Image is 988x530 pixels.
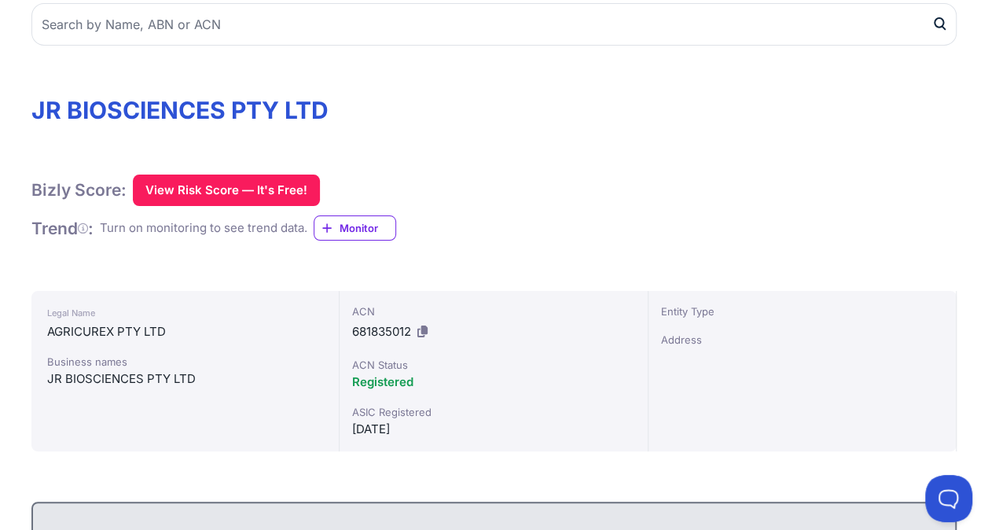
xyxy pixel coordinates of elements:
div: [DATE] [352,420,634,439]
div: Legal Name [47,304,323,322]
h1: Bizly Score: [31,179,127,201]
button: View Risk Score — It's Free! [133,175,320,206]
span: Monitor [340,220,395,236]
div: Turn on monitoring to see trend data. [100,219,307,237]
a: Monitor [314,215,396,241]
span: 681835012 [352,324,411,339]
div: AGRICUREX PTY LTD [47,322,323,341]
div: ASIC Registered [352,404,634,420]
h1: JR BIOSCIENCES PTY LTD [31,96,957,124]
div: ACN [352,304,634,319]
input: Search by Name, ABN or ACN [31,3,957,46]
div: Business names [47,354,323,370]
div: ACN Status [352,357,634,373]
div: Address [661,332,943,348]
div: JR BIOSCIENCES PTY LTD [47,370,323,388]
h1: Trend : [31,218,94,239]
span: Registered [352,374,413,389]
div: Entity Type [661,304,943,319]
iframe: Toggle Customer Support [925,475,972,522]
